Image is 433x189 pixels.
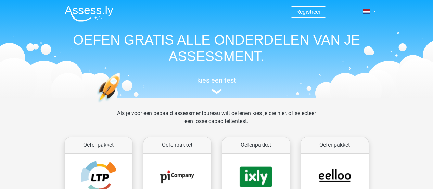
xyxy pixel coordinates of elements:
a: Registreer [296,9,320,15]
div: Als je voor een bepaald assessmentbureau wilt oefenen kies je die hier, of selecteer een losse ca... [112,109,321,134]
h1: OEFEN GRATIS ALLE ONDERDELEN VAN JE ASSESSMENT. [59,32,374,64]
h5: kies een test [59,76,374,84]
img: oefenen [97,73,147,135]
a: kies een test [59,76,374,94]
img: assessment [212,89,222,94]
img: Assessly [65,5,113,22]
